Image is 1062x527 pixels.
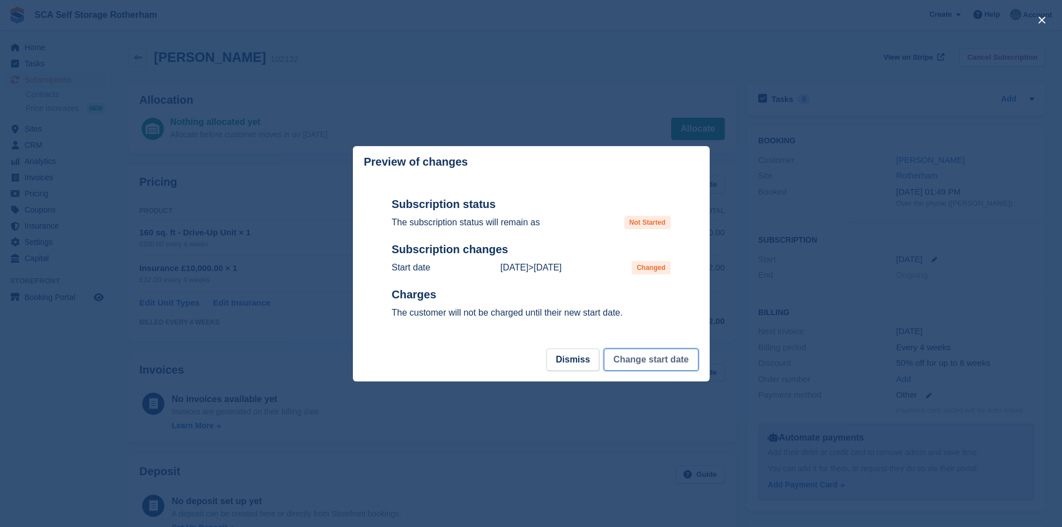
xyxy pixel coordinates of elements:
span: Not Started [624,216,671,229]
span: Changed [632,261,670,274]
time: 2025-08-25 23:00:00 UTC [500,263,528,272]
h2: Subscription changes [392,243,671,257]
time: 2025-08-27 23:00:00 UTC [534,263,561,272]
button: Change start date [604,349,698,371]
p: Preview of changes [364,156,468,168]
button: close [1033,11,1051,29]
button: Dismiss [546,349,599,371]
p: > [500,261,561,274]
p: Start date [392,261,430,274]
h2: Subscription status [392,197,671,211]
p: The customer will not be charged until their new start date. [392,306,671,320]
h2: Charges [392,288,671,302]
p: The subscription status will remain as [392,216,540,229]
